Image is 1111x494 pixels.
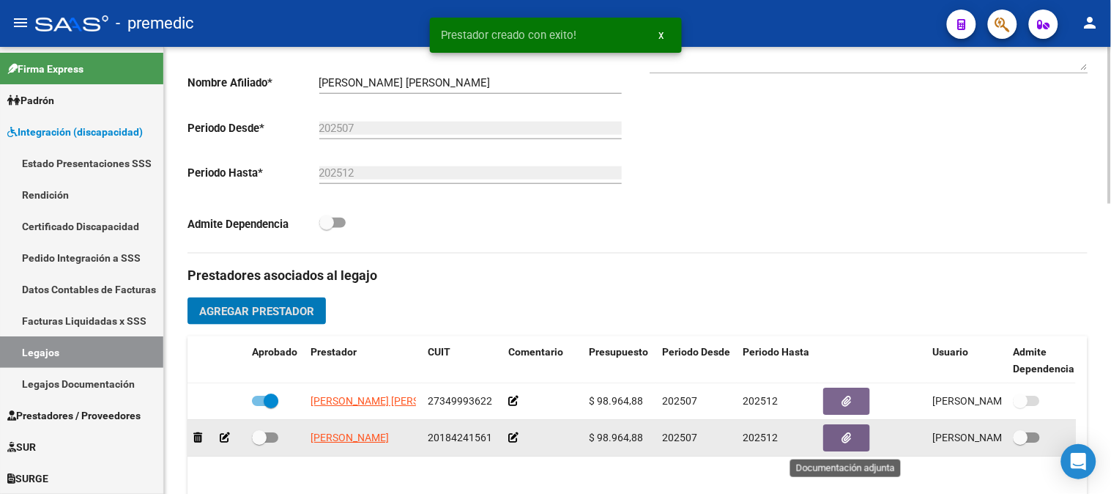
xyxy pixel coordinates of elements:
span: Aprobado [252,346,297,358]
span: - premedic [116,7,194,40]
button: x [647,22,676,48]
span: Periodo Desde [662,346,730,358]
span: Prestador [311,346,357,358]
span: Prestador creado con exito! [442,28,577,43]
datatable-header-cell: Periodo Desde [656,336,737,385]
h3: Prestadores asociados al legajo [187,265,1088,286]
datatable-header-cell: Presupuesto [583,336,656,385]
p: Nombre Afiliado [187,75,319,91]
span: [PERSON_NAME] [311,432,389,443]
datatable-header-cell: Periodo Hasta [737,336,817,385]
datatable-header-cell: Admite Dependencia [1008,336,1088,385]
span: Periodo Hasta [743,346,809,358]
span: Admite Dependencia [1014,346,1075,375]
mat-icon: person [1082,14,1099,32]
span: [PERSON_NAME] [PERSON_NAME] [311,395,469,407]
span: 20184241561 [428,432,492,443]
datatable-header-cell: Prestador [305,336,422,385]
p: Admite Dependencia [187,216,319,232]
span: 27349993622 [428,395,492,407]
datatable-header-cell: Aprobado [246,336,305,385]
button: Agregar Prestador [187,298,326,325]
span: Agregar Prestador [199,305,314,318]
span: Usuario [933,346,969,358]
span: [PERSON_NAME] [DATE] [933,395,1048,407]
span: SUR [7,439,36,455]
span: 202507 [662,432,697,443]
span: SURGE [7,471,48,487]
span: Comentario [508,346,563,358]
span: 202512 [743,432,778,443]
span: Padrón [7,92,54,108]
span: Presupuesto [589,346,648,358]
p: Periodo Desde [187,120,319,136]
datatable-header-cell: Usuario [927,336,1008,385]
p: Periodo Hasta [187,165,319,181]
datatable-header-cell: CUIT [422,336,502,385]
span: Firma Express [7,61,83,77]
span: $ 98.964,88 [589,432,643,443]
div: Open Intercom Messenger [1061,444,1096,479]
span: Integración (discapacidad) [7,124,143,140]
span: 202507 [662,395,697,407]
span: Prestadores / Proveedores [7,408,141,424]
datatable-header-cell: Comentario [502,336,583,385]
span: [PERSON_NAME] [DATE] [933,432,1048,443]
span: $ 98.964,88 [589,395,643,407]
span: x [659,29,664,42]
mat-icon: menu [12,14,29,32]
span: CUIT [428,346,450,358]
span: 202512 [743,395,778,407]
